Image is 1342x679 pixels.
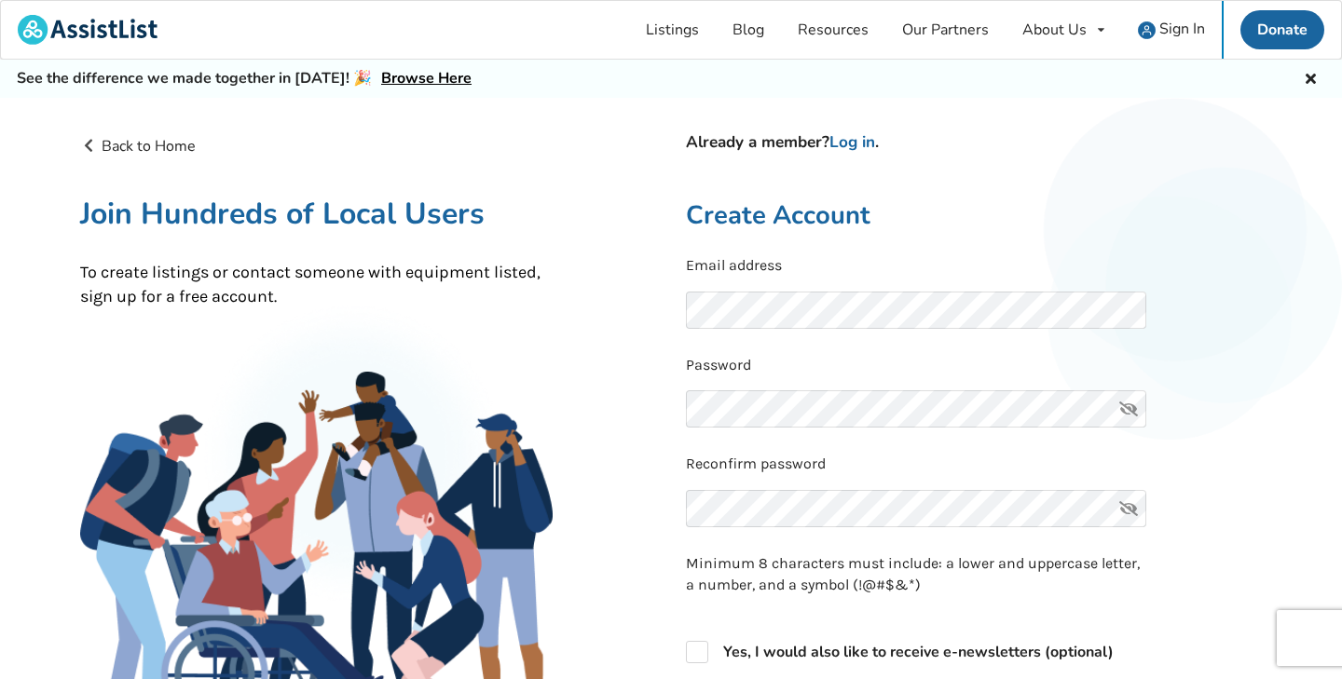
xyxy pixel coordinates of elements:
a: Blog [716,1,781,59]
div: About Us [1022,22,1087,37]
a: Log in [829,131,875,153]
img: assistlist-logo [18,15,157,45]
a: Listings [629,1,716,59]
a: Resources [781,1,885,59]
a: Browse Here [381,68,472,88]
a: user icon Sign In [1121,1,1222,59]
span: Sign In [1159,19,1205,39]
p: Reconfirm password [686,454,1262,475]
h2: Create Account [686,199,1262,232]
a: Back to Home [80,136,196,156]
img: user icon [1138,21,1156,39]
p: Email address [686,255,1262,277]
p: Minimum 8 characters must include: a lower and uppercase letter, a number, and a symbol (!@#$&*) [686,553,1146,596]
p: Password [686,355,1262,376]
a: Donate [1240,10,1324,49]
p: To create listings or contact someone with equipment listed, sign up for a free account. [80,261,553,308]
h1: Join Hundreds of Local Users [80,195,553,233]
a: Our Partners [885,1,1006,59]
strong: Yes, I would also like to receive e-newsletters (optional) [723,642,1114,662]
h5: See the difference we made together in [DATE]! 🎉 [17,69,472,88]
h4: Already a member? . [686,132,1262,153]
